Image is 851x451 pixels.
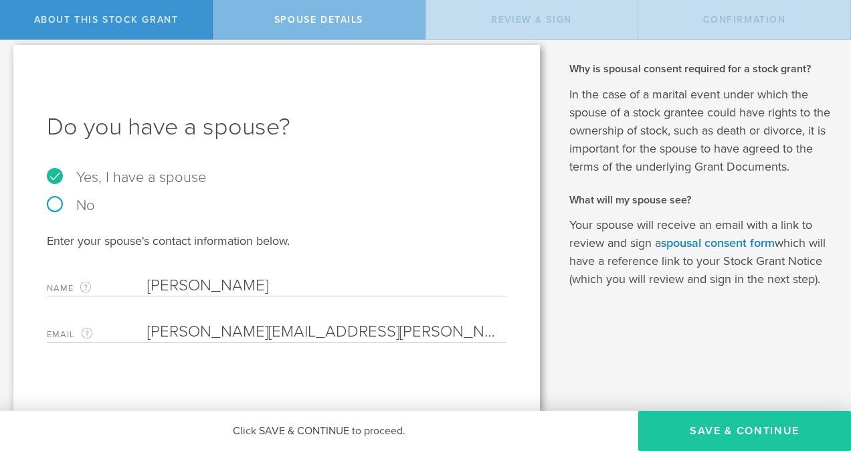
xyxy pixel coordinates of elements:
[47,198,506,213] label: No
[274,14,363,25] span: Spouse Details
[147,322,500,342] input: Required
[569,86,831,176] p: In the case of a marital event under which the spouse of a stock grantee could have rights to the...
[491,14,572,25] span: Review & Sign
[47,170,506,185] label: Yes, I have a spouse
[569,62,831,76] h2: Why is spousal consent required for a stock grant?
[34,14,179,25] span: About this stock grant
[661,236,775,250] a: spousal consent form
[147,276,500,296] input: Required
[569,216,831,288] p: Your spouse will receive an email with a link to review and sign a which will have a reference li...
[703,14,786,25] span: Confirmation
[47,280,147,296] label: Name
[638,411,851,451] button: Save & Continue
[47,233,506,249] div: Enter your spouse's contact information below.
[47,111,506,143] h1: Do you have a spouse?
[569,193,831,207] h2: What will my spouse see?
[47,327,147,342] label: Email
